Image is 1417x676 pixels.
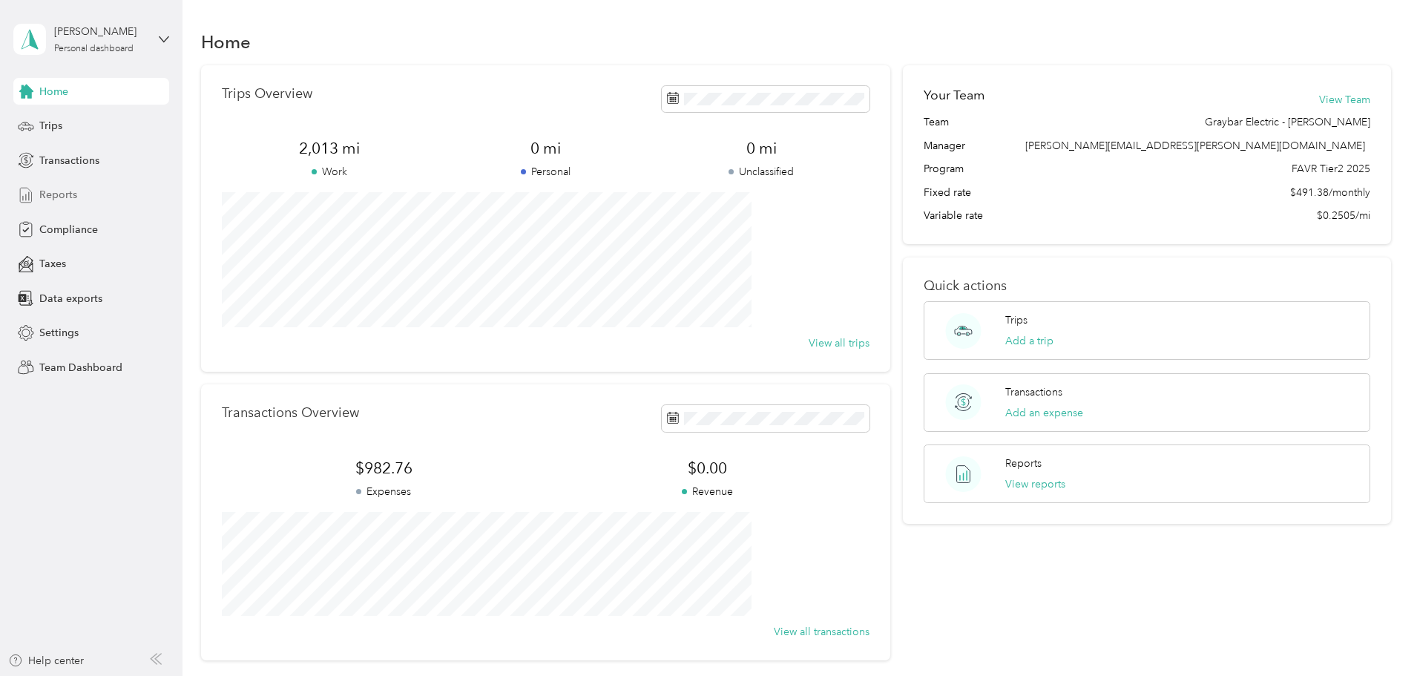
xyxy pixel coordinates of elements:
[1005,405,1083,421] button: Add an expense
[1319,92,1370,108] button: View Team
[222,458,545,479] span: $982.76
[222,138,438,159] span: 2,013 mi
[8,653,84,669] button: Help center
[545,484,869,499] p: Revenue
[654,164,869,180] p: Unclassified
[438,164,654,180] p: Personal
[924,138,965,154] span: Manager
[1317,208,1370,223] span: $0.2505/mi
[39,118,62,134] span: Trips
[39,256,66,272] span: Taxes
[924,208,983,223] span: Variable rate
[39,325,79,341] span: Settings
[924,278,1370,294] p: Quick actions
[1005,384,1062,400] p: Transactions
[774,624,869,640] button: View all transactions
[438,138,654,159] span: 0 mi
[39,84,68,99] span: Home
[1205,114,1370,130] span: Graybar Electric - [PERSON_NAME]
[201,34,251,50] h1: Home
[809,335,869,351] button: View all trips
[54,45,134,53] div: Personal dashboard
[39,222,98,237] span: Compliance
[1005,476,1065,492] button: View reports
[1292,161,1370,177] span: FAVR Tier2 2025
[1290,185,1370,200] span: $491.38/monthly
[924,114,949,130] span: Team
[924,161,964,177] span: Program
[222,164,438,180] p: Work
[39,153,99,168] span: Transactions
[1334,593,1417,676] iframe: Everlance-gr Chat Button Frame
[222,484,545,499] p: Expenses
[222,405,359,421] p: Transactions Overview
[54,24,147,39] div: [PERSON_NAME]
[545,458,869,479] span: $0.00
[1005,312,1028,328] p: Trips
[39,360,122,375] span: Team Dashboard
[1005,333,1053,349] button: Add a trip
[39,291,102,306] span: Data exports
[924,86,984,105] h2: Your Team
[654,138,869,159] span: 0 mi
[222,86,312,102] p: Trips Overview
[1005,456,1042,471] p: Reports
[924,185,971,200] span: Fixed rate
[39,187,77,203] span: Reports
[1025,140,1365,152] span: [PERSON_NAME][EMAIL_ADDRESS][PERSON_NAME][DOMAIN_NAME]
